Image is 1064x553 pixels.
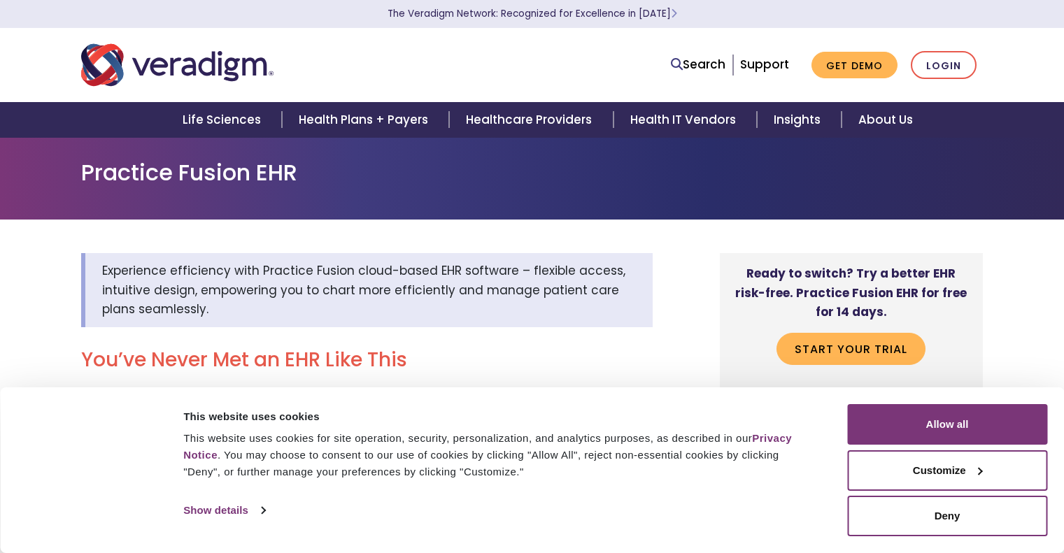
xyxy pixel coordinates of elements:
[81,348,653,372] h2: You’ve Never Met an EHR Like This
[735,265,967,319] strong: Ready to switch? Try a better EHR risk-free. Practice Fusion EHR for free for 14 days.
[613,102,757,138] a: Health IT Vendors
[671,55,725,74] a: Search
[671,7,677,20] span: Learn More
[847,496,1047,536] button: Deny
[740,56,789,73] a: Support
[183,430,816,480] div: This website uses cookies for site operation, security, personalization, and analytics purposes, ...
[449,102,613,138] a: Healthcare Providers
[847,404,1047,445] button: Allow all
[811,52,898,79] a: Get Demo
[81,42,274,88] img: Veradigm logo
[102,262,625,317] span: Experience efficiency with Practice Fusion cloud-based EHR software – flexible access, intuitive ...
[282,102,449,138] a: Health Plans + Payers
[847,450,1047,491] button: Customize
[81,159,984,186] h1: Practice Fusion EHR
[183,408,816,425] div: This website uses cookies
[81,383,653,421] p: Practice Fusion EHR is a cloud based EHR platform providing reliable, secure access to all your i...
[911,51,977,80] a: Login
[776,333,925,365] a: Start your trial
[388,7,677,20] a: The Veradigm Network: Recognized for Excellence in [DATE]Learn More
[166,102,282,138] a: Life Sciences
[757,102,842,138] a: Insights
[183,500,264,521] a: Show details
[842,102,930,138] a: About Us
